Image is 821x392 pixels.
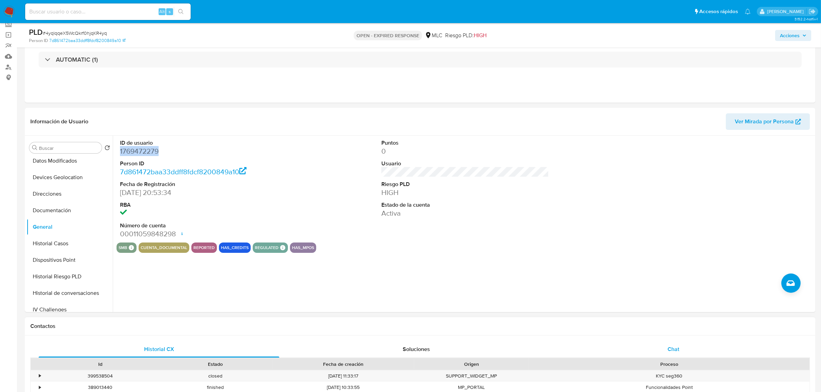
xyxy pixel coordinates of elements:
[529,370,810,382] div: KYC seg360
[144,345,174,353] span: Historial CX
[354,31,422,40] p: OPEN - EXPIRED RESPONSE
[809,8,816,15] a: Salir
[120,180,288,188] dt: Fecha de Registración
[775,30,811,41] button: Acciones
[39,373,41,379] div: •
[29,27,43,38] b: PLD
[27,169,113,186] button: Devices Geolocation
[174,7,188,17] button: search-icon
[780,30,800,41] span: Acciones
[120,201,288,209] dt: RBA
[104,145,110,153] button: Volver al orden por defecto
[27,285,113,301] button: Historial de conversaciones
[25,7,191,16] input: Buscar usuario o caso...
[162,361,268,368] div: Estado
[403,345,430,353] span: Soluciones
[193,246,215,249] button: reported
[159,8,165,15] span: Alt
[419,361,524,368] div: Origen
[381,160,549,167] dt: Usuario
[27,153,113,169] button: Datos Modificados
[49,38,126,44] a: 7d861472baa33ddff8fdcf8200849a10
[381,201,549,209] dt: Estado de la cuenta
[292,246,314,249] button: has_mpos
[169,8,171,15] span: s
[120,167,247,177] a: 7d861472baa33ddff8fdcf8200849a10
[381,180,549,188] dt: Riesgo PLD
[474,31,487,39] span: HIGH
[27,219,113,235] button: General
[39,384,41,391] div: •
[445,32,487,39] span: Riesgo PLD:
[794,16,818,22] span: 3.152.2-hotfix-1
[278,361,409,368] div: Fecha de creación
[699,8,738,15] span: Accesos rápidos
[27,268,113,285] button: Historial Riesgo PLD
[43,370,158,382] div: 399538504
[158,370,272,382] div: closed
[120,222,288,229] dt: Número de cuenta
[425,32,442,39] div: MLC
[120,188,288,197] dd: [DATE] 20:53:34
[120,139,288,147] dt: ID de usuario
[381,139,549,147] dt: Puntos
[273,370,414,382] div: [DATE] 11:33:17
[745,9,751,14] a: Notificaciones
[120,146,288,156] dd: 1769472279
[534,361,805,368] div: Proceso
[27,301,113,318] button: IV Challenges
[119,246,127,249] button: smb
[668,345,679,353] span: Chat
[27,235,113,252] button: Historial Casos
[120,160,288,167] dt: Person ID
[39,52,802,68] div: AUTOMATIC (1)
[32,145,38,151] button: Buscar
[27,252,113,268] button: Dispositivos Point
[726,113,810,130] button: Ver Mirada por Persona
[381,188,549,197] dd: HIGH
[381,208,549,218] dd: Activa
[30,323,810,330] h1: Contactos
[39,145,99,151] input: Buscar
[221,246,249,249] button: has_credits
[767,8,806,15] p: pablo.ruidiaz@mercadolibre.com
[255,246,279,249] button: regulated
[30,118,88,125] h1: Información de Usuario
[29,38,48,44] b: Person ID
[27,202,113,219] button: Documentación
[381,146,549,156] dd: 0
[48,361,153,368] div: Id
[27,186,113,202] button: Direcciones
[120,229,288,239] dd: 00011059848298
[735,113,794,130] span: Ver Mirada por Persona
[43,30,107,37] span: # 4yqlqqeX5WcQkrf0hjqKR4yq
[414,370,529,382] div: SUPPORT_WIDGET_MP
[141,246,187,249] button: cuenta_documental
[56,56,98,63] h3: AUTOMATIC (1)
